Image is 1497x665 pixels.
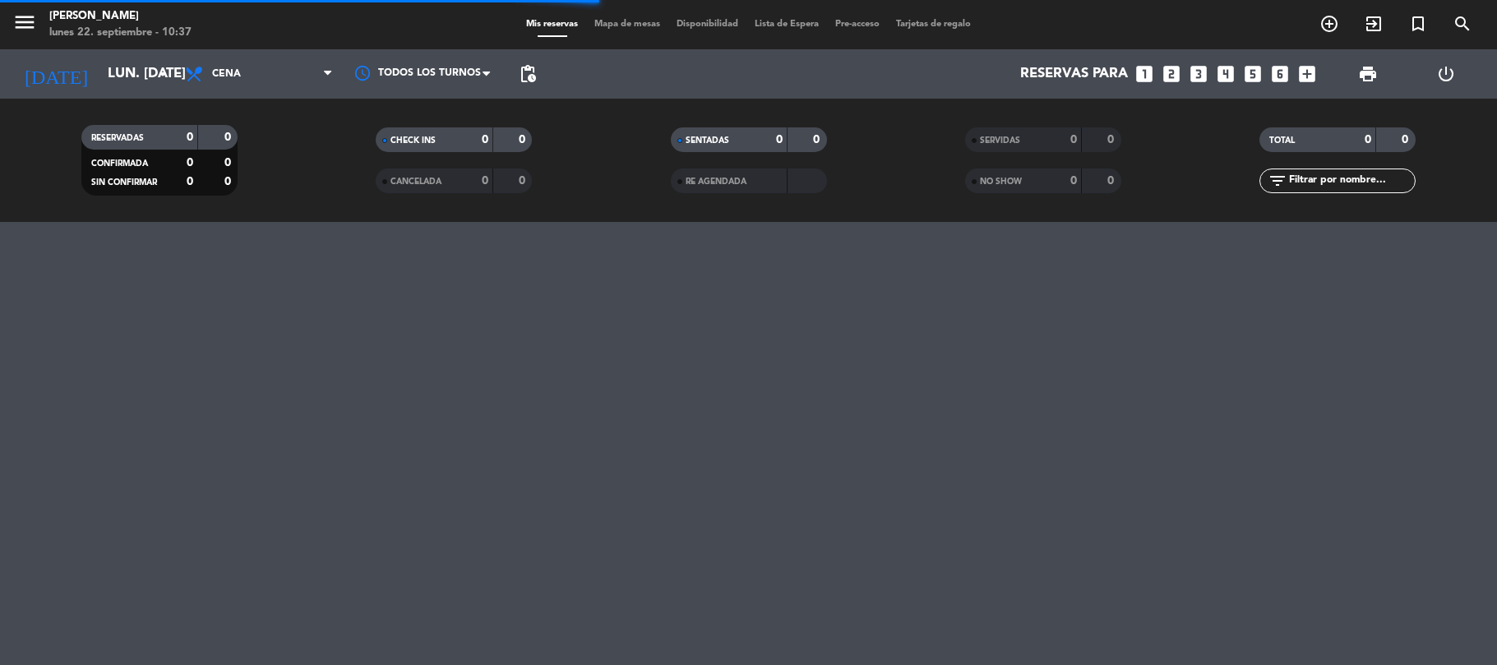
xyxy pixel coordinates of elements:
[1107,134,1117,145] strong: 0
[519,175,529,187] strong: 0
[776,134,783,145] strong: 0
[224,176,234,187] strong: 0
[1408,14,1428,34] i: turned_in_not
[482,175,488,187] strong: 0
[390,178,441,186] span: CANCELADA
[746,20,827,29] span: Lista de Espera
[586,20,668,29] span: Mapa de mesas
[91,159,148,168] span: CONFIRMADA
[888,20,979,29] span: Tarjetas de regalo
[91,178,157,187] span: SIN CONFIRMAR
[1287,172,1415,190] input: Filtrar por nombre...
[153,64,173,84] i: arrow_drop_down
[1134,63,1155,85] i: looks_one
[1242,63,1264,85] i: looks_5
[1407,49,1485,99] div: LOG OUT
[12,10,37,40] button: menu
[1188,63,1209,85] i: looks_3
[813,134,823,145] strong: 0
[686,178,746,186] span: RE AGENDADA
[390,136,436,145] span: CHECK INS
[49,8,192,25] div: [PERSON_NAME]
[49,25,192,41] div: lunes 22. septiembre - 10:37
[518,20,586,29] span: Mis reservas
[1296,63,1318,85] i: add_box
[1268,171,1287,191] i: filter_list
[1070,134,1077,145] strong: 0
[91,134,144,142] span: RESERVADAS
[980,178,1022,186] span: NO SHOW
[1107,175,1117,187] strong: 0
[827,20,888,29] span: Pre-acceso
[212,68,241,80] span: Cena
[1269,63,1291,85] i: looks_6
[686,136,729,145] span: SENTADAS
[1365,134,1371,145] strong: 0
[187,132,193,143] strong: 0
[482,134,488,145] strong: 0
[1269,136,1295,145] span: TOTAL
[1402,134,1412,145] strong: 0
[1319,14,1339,34] i: add_circle_outline
[224,157,234,169] strong: 0
[1020,67,1128,82] span: Reservas para
[1358,64,1378,84] span: print
[187,157,193,169] strong: 0
[224,132,234,143] strong: 0
[1215,63,1236,85] i: looks_4
[668,20,746,29] span: Disponibilidad
[1436,64,1456,84] i: power_settings_new
[12,56,99,92] i: [DATE]
[187,176,193,187] strong: 0
[1453,14,1472,34] i: search
[1364,14,1384,34] i: exit_to_app
[519,134,529,145] strong: 0
[980,136,1020,145] span: SERVIDAS
[12,10,37,35] i: menu
[1161,63,1182,85] i: looks_two
[518,64,538,84] span: pending_actions
[1070,175,1077,187] strong: 0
